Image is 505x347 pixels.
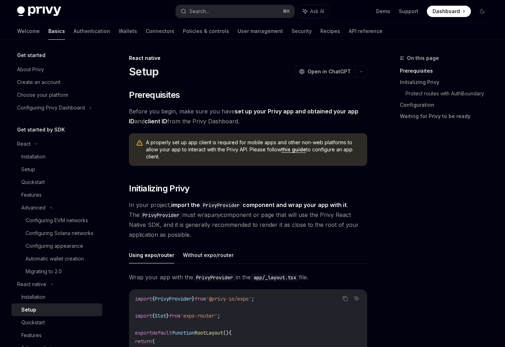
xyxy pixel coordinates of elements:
[21,191,42,199] div: Features
[11,252,102,265] a: Automatic wallet creation
[192,296,195,302] span: }
[11,303,102,316] a: Setup
[21,331,42,340] div: Features
[172,330,195,336] span: function
[400,99,494,111] a: Configuration
[136,140,143,147] svg: Warning
[21,165,35,174] div: Setup
[21,178,45,186] div: Quickstart
[26,216,88,225] div: Configuring EVM networks
[152,296,155,302] span: {
[11,329,102,342] a: Features
[400,65,494,77] a: Prerequisites
[183,247,234,263] button: Without expo/router
[21,203,45,212] div: Advanced
[180,313,217,319] span: 'expo-router'
[135,296,152,302] span: import
[171,201,347,208] strong: import the component and wrap your app with it
[155,296,192,302] span: PrivyProvider
[152,330,172,336] span: default
[477,6,488,17] button: Toggle dark mode
[427,6,471,17] a: Dashboard
[17,280,46,289] div: React native
[281,146,306,153] a: this guide
[11,89,102,101] a: Choose your platform
[152,313,155,319] span: {
[21,152,45,161] div: Installation
[399,8,418,15] a: Support
[146,23,174,40] a: Connectors
[11,163,102,176] a: Setup
[17,6,61,16] img: dark logo
[26,267,62,276] div: Migrating to 2.0
[320,23,340,40] a: Recipes
[294,66,355,78] button: Open in ChatGPT
[211,211,221,218] em: any
[11,316,102,329] a: Quickstart
[11,265,102,278] a: Migrating to 2.0
[74,23,110,40] a: Authentication
[376,8,390,15] a: Demo
[155,313,166,319] span: Slot
[17,140,31,148] div: React
[169,313,180,319] span: from
[189,7,209,16] div: Search...
[129,65,158,78] h1: Setup
[152,338,155,345] span: (
[48,23,65,40] a: Basics
[308,68,351,75] span: Open in ChatGPT
[26,242,83,250] div: Configuring appearance
[17,125,65,134] h5: Get started by SDK
[206,296,251,302] span: '@privy-io/expo'
[292,23,312,40] a: Security
[129,108,358,125] a: set up your Privy app and obtained your app ID
[229,330,232,336] span: {
[352,294,361,303] button: Ask AI
[283,9,290,14] span: ⌘ K
[195,330,223,336] span: RootLayout
[17,103,85,112] div: Configuring Privy Dashboard
[21,318,45,327] div: Quickstart
[26,254,84,263] div: Automatic wallet creation
[349,23,382,40] a: API reference
[17,78,60,86] div: Create an account
[11,240,102,252] a: Configuring appearance
[11,76,102,89] a: Create an account
[17,51,45,60] h5: Get started
[11,176,102,189] a: Quickstart
[17,91,68,99] div: Choose your platform
[183,23,229,40] a: Policies & controls
[238,23,283,40] a: User management
[11,227,102,240] a: Configuring Solana networks
[146,139,360,160] span: A properly set up app client is required for mobile apps and other non-web platforms to allow you...
[166,313,169,319] span: }
[11,214,102,227] a: Configuring EVM networks
[135,313,152,319] span: import
[176,5,294,18] button: Search...⌘K
[135,330,152,336] span: export
[195,296,206,302] span: from
[298,5,329,18] button: Ask AI
[135,338,152,345] span: return
[140,211,182,219] code: PrivyProvider
[200,201,243,209] code: PrivyProvider
[119,23,137,40] a: Wallets
[11,150,102,163] a: Installation
[129,89,180,101] span: Prerequisites
[129,247,174,263] button: Using expo/router
[217,313,220,319] span: ;
[400,77,494,88] a: Initializing Privy
[251,274,299,281] code: app/_layout.tsx
[21,293,45,301] div: Installation
[26,229,93,237] div: Configuring Solana networks
[11,291,102,303] a: Installation
[406,88,494,99] a: Protect routes with AuthBoundary
[341,294,350,303] button: Copy the contents from the code block
[310,8,324,15] span: Ask AI
[251,296,254,302] span: ;
[223,330,229,336] span: ()
[17,65,44,74] div: About Privy
[129,55,367,62] div: React native
[129,272,367,282] span: Wrap your app with the in the file.
[129,200,367,240] span: In your project, . The must wrap component or page that will use the Privy React Native SDK, and ...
